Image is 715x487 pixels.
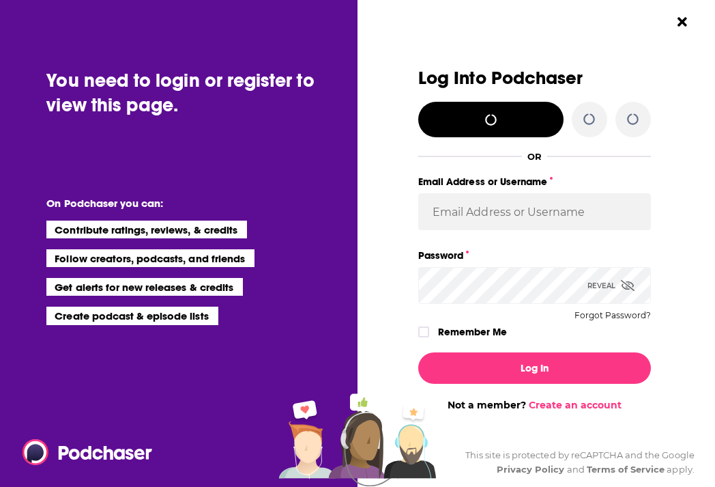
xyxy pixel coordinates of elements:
[46,278,242,296] li: Get alerts for new releases & credits
[527,151,542,162] div: OR
[497,464,565,475] a: Privacy Policy
[46,221,247,238] li: Contribute ratings, reviews, & credits
[438,323,507,341] label: Remember Me
[418,247,651,264] label: Password
[418,68,651,88] h3: Log Into Podchaser
[462,448,695,477] div: This site is protected by reCAPTCHA and the Google and apply.
[418,399,651,411] div: Not a member?
[529,399,622,411] a: Create an account
[23,439,154,465] img: Podchaser - Follow, Share and Rate Podcasts
[46,249,254,267] li: Follow creators, podcasts, and friends
[669,9,695,35] button: Close Button
[418,352,651,384] button: Log In
[46,307,218,324] li: Create podcast & episode lists
[574,311,651,320] button: Forgot Password?
[23,439,143,465] a: Podchaser - Follow, Share and Rate Podcasts
[46,197,319,210] li: On Podchaser you can:
[46,68,347,117] div: You need to login or register to view this page.
[587,464,665,475] a: Terms of Service
[418,173,651,191] label: Email Address or Username
[418,193,651,230] input: Email Address or Username
[587,267,634,304] div: Reveal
